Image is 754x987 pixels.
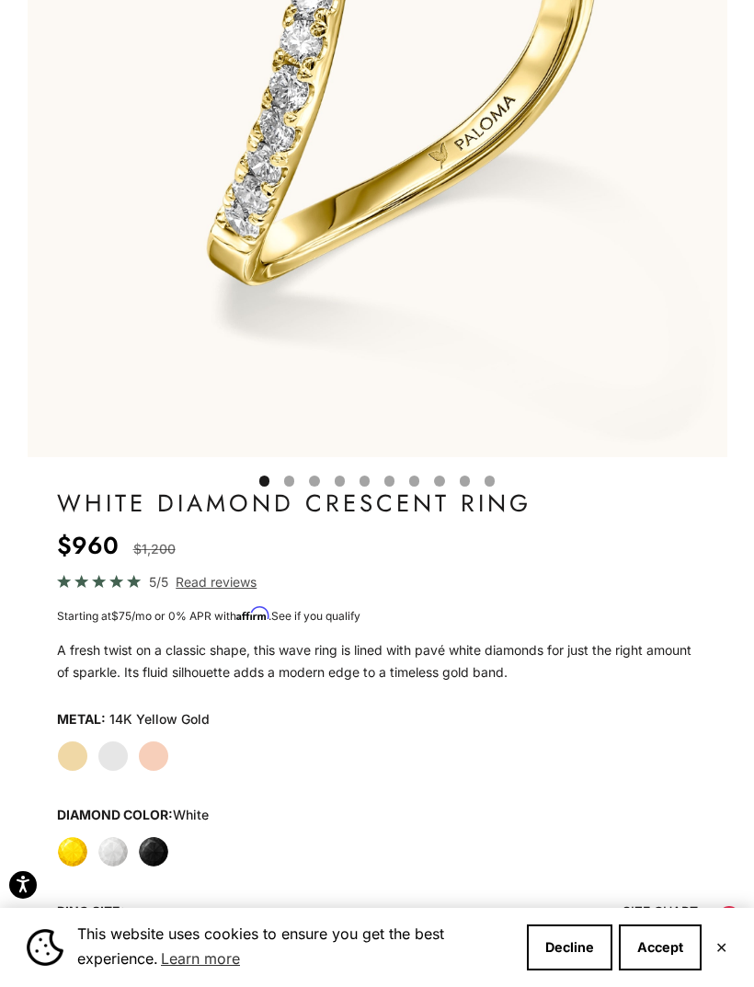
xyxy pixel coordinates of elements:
span: Starting at /mo or 0% APR with . [57,609,360,623]
compare-at-price: $1,200 [133,538,176,560]
variant-option-value: white [173,807,209,822]
legend: Ring size: [57,898,125,925]
button: Decline [527,924,612,970]
button: Close [715,942,727,953]
legend: Metal: [57,706,106,733]
a: Learn more [158,945,243,972]
span: 5/5 [149,571,168,592]
img: Cookie banner [27,929,63,966]
h1: White Diamond Crescent Ring [57,487,698,520]
a: 5/5 Read reviews [57,571,698,592]
sale-price: $960 [57,527,119,564]
a: See if you qualify - Learn more about Affirm Financing (opens in modal) [271,609,360,623]
span: $75 [111,609,131,623]
span: This website uses cookies to ensure you get the best experience. [77,923,512,972]
span: Affirm [236,607,268,621]
a: Size Chart [623,903,698,919]
legend: Diamond Color: [57,801,209,829]
span: Read reviews [176,571,257,592]
p: A fresh twist on a classic shape, this wave ring is lined with pavé white diamonds for just the r... [57,639,698,683]
variant-option-value: 14K Yellow Gold [109,706,210,733]
button: Accept [619,924,702,970]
